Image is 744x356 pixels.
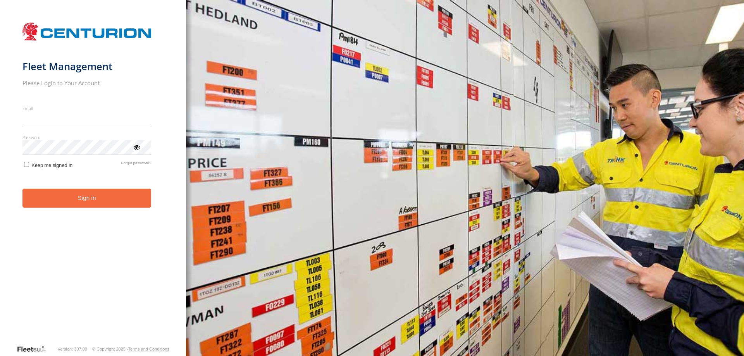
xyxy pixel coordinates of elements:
span: Keep me signed in [31,162,72,168]
a: Terms and Conditions [128,347,169,351]
label: Password [22,134,152,140]
form: main [22,19,164,344]
div: © Copyright 2025 - [92,347,169,351]
img: Centurion Transport [22,22,152,41]
h2: Please Login to Your Account [22,79,152,87]
input: Keep me signed in [24,162,29,167]
a: Visit our Website [17,345,52,353]
div: ViewPassword [133,143,140,151]
button: Sign in [22,189,152,208]
label: Email [22,105,152,111]
div: Version: 307.00 [58,347,87,351]
h1: Fleet Management [22,60,152,73]
a: Forgot password? [121,161,152,168]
